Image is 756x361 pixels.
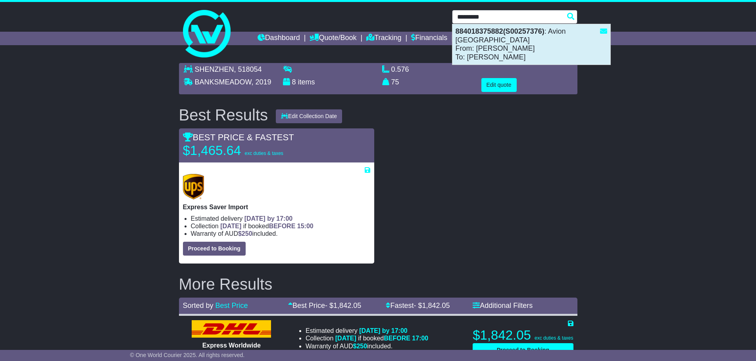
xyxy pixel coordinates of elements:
span: © One World Courier 2025. All rights reserved. [130,352,245,358]
span: , 518054 [234,65,262,73]
span: [DATE] [220,223,241,229]
span: if booked [220,223,313,229]
a: Best Price [215,302,248,309]
a: Tracking [366,32,401,45]
div: : Avion [GEOGRAPHIC_DATA] From: [PERSON_NAME] To: [PERSON_NAME] [452,24,610,65]
span: $ [353,343,367,350]
span: 17:00 [412,335,428,342]
span: 15:00 [297,223,314,229]
li: Collection [191,222,370,230]
div: Best Results [175,106,272,124]
h2: More Results [179,275,577,293]
strong: 884018375882(S00257376) [456,27,544,35]
span: BANKSMEADOW [195,78,252,86]
span: 1,842.05 [422,302,450,309]
p: $1,842.05 [473,327,573,343]
span: [DATE] by 17:00 [359,327,408,334]
span: - $ [414,302,450,309]
a: Financials [411,32,447,45]
a: Additional Filters [473,302,533,309]
span: [DATE] by 17:00 [244,215,293,222]
span: 1,842.05 [333,302,361,309]
button: Proceed to Booking [473,343,573,357]
a: Best Price- $1,842.05 [288,302,361,309]
span: [DATE] [335,335,356,342]
button: Edit quote [481,78,517,92]
span: Express Worldwide Import [202,342,261,356]
button: Proceed to Booking [183,242,246,256]
span: 75 [391,78,399,86]
img: DHL: Express Worldwide Import [192,320,271,338]
span: items [298,78,315,86]
li: Collection [306,334,428,342]
li: Estimated delivery [306,327,428,334]
span: - $ [325,302,361,309]
span: 250 [356,343,367,350]
p: Express Saver Import [183,203,370,211]
span: BEFORE [384,335,410,342]
span: if booked [335,335,428,342]
span: 8 [292,78,296,86]
span: BEST PRICE & FASTEST [183,132,294,142]
span: BEFORE [269,223,296,229]
a: Dashboard [258,32,300,45]
li: Warranty of AUD included. [191,230,370,237]
span: 250 [242,230,252,237]
span: exc duties & taxes [535,335,573,341]
a: Fastest- $1,842.05 [386,302,450,309]
span: 0.576 [391,65,409,73]
span: Sorted by [183,302,214,309]
span: $ [238,230,252,237]
p: $1,465.64 [183,143,283,159]
li: Estimated delivery [191,215,370,222]
a: Quote/Book [310,32,356,45]
button: Edit Collection Date [276,109,342,123]
span: SHENZHEN [195,65,234,73]
span: , 2019 [252,78,271,86]
li: Warranty of AUD included. [306,342,428,350]
img: UPS (new): Express Saver Import [183,174,204,199]
span: exc duties & taxes [244,151,283,156]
